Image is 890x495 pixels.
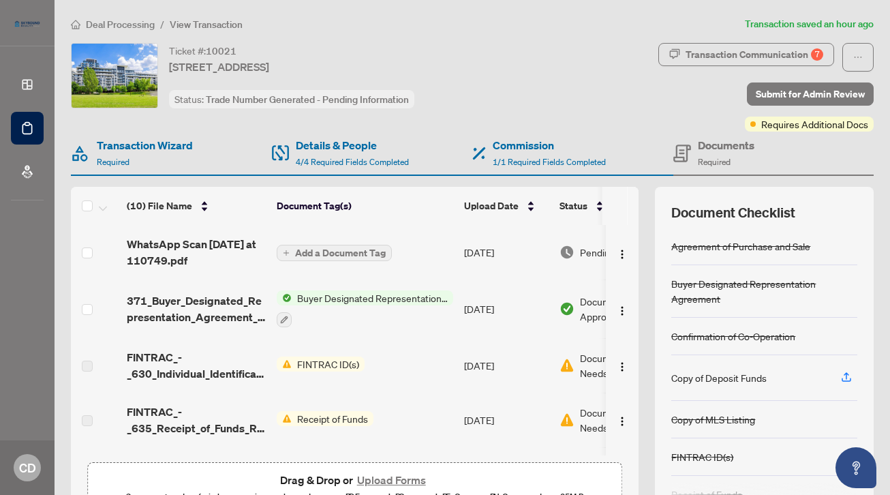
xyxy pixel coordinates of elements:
[277,290,292,305] img: Status Icon
[292,411,373,426] span: Receipt of Funds
[292,357,365,372] span: FINTRAC ID(s)
[617,249,628,260] img: Logo
[459,187,554,225] th: Upload Date
[160,16,164,32] li: /
[464,198,519,213] span: Upload Date
[580,245,648,260] span: Pending Review
[296,137,409,153] h4: Details & People
[169,43,236,59] div: Ticket #:
[747,82,874,106] button: Submit for Admin Review
[580,294,664,324] span: Document Approved
[559,358,574,373] img: Document Status
[671,412,755,427] div: Copy of MLS Listing
[617,361,628,372] img: Logo
[756,83,865,105] span: Submit for Admin Review
[617,416,628,427] img: Logo
[71,20,80,29] span: home
[835,447,876,488] button: Open asap
[554,187,670,225] th: Status
[295,248,386,258] span: Add a Document Tag
[559,245,574,260] img: Document Status
[277,411,373,426] button: Status IconReceipt of Funds
[97,137,193,153] h4: Transaction Wizard
[277,290,453,327] button: Status IconBuyer Designated Representation Agreement
[19,458,36,477] span: CD
[658,43,834,66] button: Transaction Communication7
[580,350,651,380] span: Document Needs Work
[280,471,430,489] span: Drag & Drop or
[611,355,633,376] button: Logo
[698,137,754,153] h4: Documents
[559,198,587,213] span: Status
[292,290,453,305] span: Buyer Designated Representation Agreement
[686,44,823,65] div: Transaction Communication
[611,409,633,431] button: Logo
[169,59,269,75] span: [STREET_ADDRESS]
[853,52,863,62] span: ellipsis
[170,18,243,31] span: View Transaction
[559,412,574,427] img: Document Status
[493,137,606,153] h4: Commission
[580,405,651,435] span: Document Needs Work
[271,187,459,225] th: Document Tag(s)
[459,225,554,280] td: [DATE]
[296,157,409,167] span: 4/4 Required Fields Completed
[671,239,810,254] div: Agreement of Purchase and Sale
[206,93,409,106] span: Trade Number Generated - Pending Information
[127,292,266,325] span: 371_Buyer_Designated_Representation_Agreement_-_PropTx-[PERSON_NAME].pdf
[127,236,266,269] span: WhatsApp Scan [DATE] at 110749.pdf
[127,404,266,436] span: FINTRAC_-_635_Receipt_of_Funds_Record_-_PropTx-[PERSON_NAME].pdf
[745,16,874,32] article: Transaction saved an hour ago
[459,280,554,338] td: [DATE]
[86,18,155,31] span: Deal Processing
[671,370,767,385] div: Copy of Deposit Funds
[277,357,365,372] button: Status IconFINTRAC ID(s)
[283,250,290,256] span: plus
[493,157,606,167] span: 1/1 Required Fields Completed
[811,48,823,61] div: 7
[459,393,554,447] td: [DATE]
[353,471,430,489] button: Upload Forms
[11,17,44,31] img: logo
[671,203,795,222] span: Document Checklist
[277,244,392,262] button: Add a Document Tag
[611,241,633,263] button: Logo
[617,305,628,316] img: Logo
[169,90,414,108] div: Status:
[121,187,271,225] th: (10) File Name
[559,301,574,316] img: Document Status
[127,198,192,213] span: (10) File Name
[277,411,292,426] img: Status Icon
[671,276,857,306] div: Buyer Designated Representation Agreement
[97,157,129,167] span: Required
[277,357,292,372] img: Status Icon
[277,245,392,261] button: Add a Document Tag
[611,298,633,320] button: Logo
[671,329,795,344] div: Confirmation of Co-Operation
[127,349,266,382] span: FINTRAC_-_630_Individual_Identification_Record__A__-_PropTx-[PERSON_NAME].pdf
[72,44,157,108] img: IMG-C12241173_1.jpg
[206,45,236,57] span: 10021
[761,117,868,132] span: Requires Additional Docs
[671,449,733,464] div: FINTRAC ID(s)
[459,338,554,393] td: [DATE]
[698,157,731,167] span: Required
